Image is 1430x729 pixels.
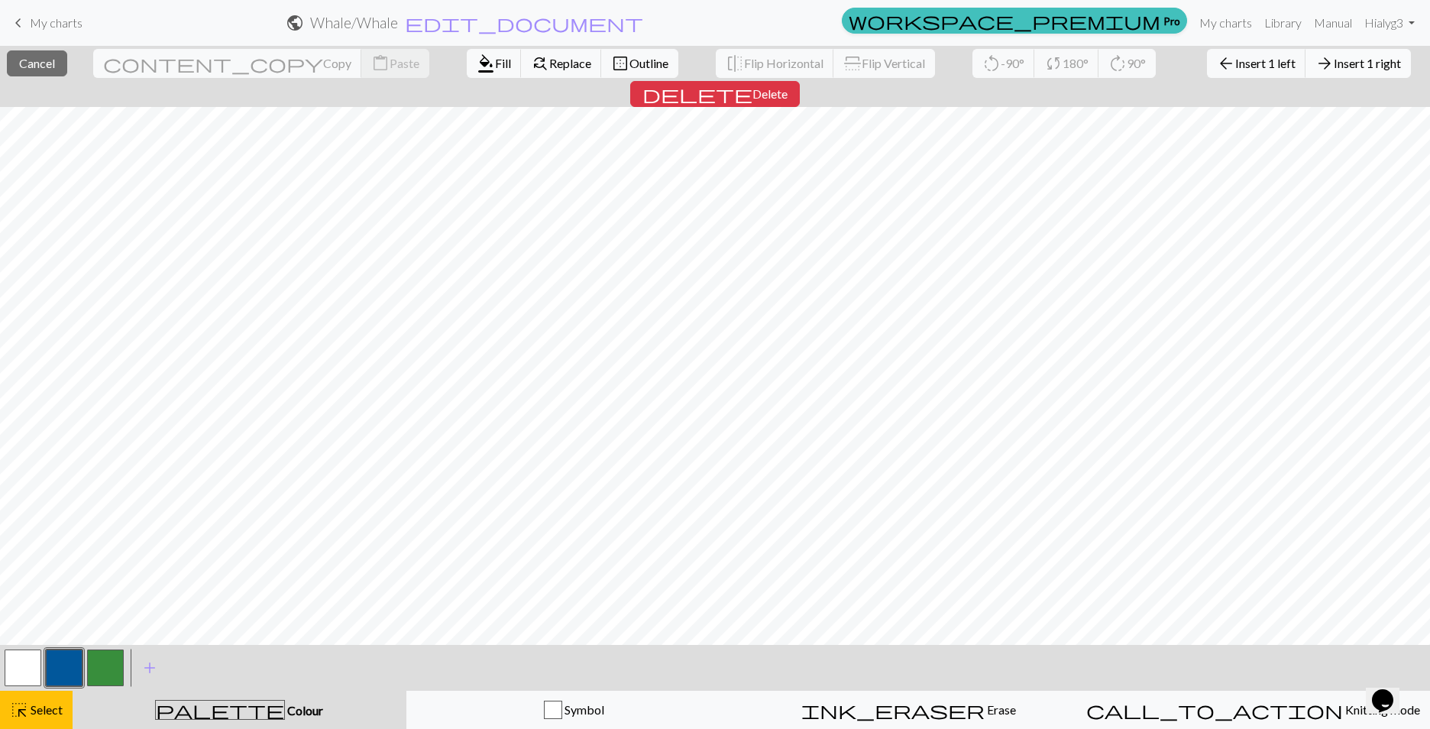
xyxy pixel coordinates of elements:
button: Cancel [7,50,67,76]
button: Fill [467,49,522,78]
span: Delete [752,86,788,101]
button: Flip Vertical [833,49,935,78]
button: Outline [601,49,678,78]
button: 180° [1034,49,1099,78]
span: Flip Vertical [862,56,925,70]
button: Erase [741,691,1076,729]
span: Cancel [19,56,55,70]
span: find_replace [531,53,549,74]
span: format_color_fill [477,53,495,74]
span: Replace [549,56,591,70]
span: 90° [1127,56,1146,70]
a: Pro [842,8,1187,34]
span: flip [726,53,744,74]
iframe: chat widget [1366,668,1415,714]
span: Flip Horizontal [744,56,823,70]
span: Symbol [562,702,604,717]
span: content_copy [103,53,323,74]
span: delete [642,83,752,105]
a: Manual [1308,8,1358,38]
button: Flip Horizontal [716,49,834,78]
a: Hialyg3 [1358,8,1421,38]
button: Insert 1 right [1305,49,1411,78]
span: workspace_premium [849,10,1160,31]
span: 180° [1063,56,1089,70]
span: edit_document [405,12,643,34]
span: Outline [629,56,668,70]
span: highlight_alt [10,699,28,721]
span: Insert 1 left [1235,56,1296,70]
button: Replace [521,49,602,78]
span: Copy [323,56,351,70]
a: My charts [1193,8,1258,38]
span: Select [28,702,63,717]
button: Copy [93,49,362,78]
span: public [286,12,304,34]
button: Delete [630,81,800,107]
h2: Whale / Whale [310,14,398,31]
span: Insert 1 right [1334,56,1401,70]
span: Fill [495,56,511,70]
button: 90° [1098,49,1156,78]
button: -90° [972,49,1035,78]
span: sync [1044,53,1063,74]
span: ink_eraser [801,699,985,721]
span: My charts [30,15,82,30]
span: call_to_action [1086,699,1343,721]
span: -90° [1001,56,1024,70]
button: Insert 1 left [1207,49,1306,78]
span: arrow_back [1217,53,1235,74]
span: Colour [285,703,323,718]
span: arrow_forward [1315,53,1334,74]
span: border_outer [611,53,629,74]
span: add [141,657,159,679]
button: Colour [73,691,406,729]
span: rotate_right [1108,53,1127,74]
span: rotate_left [982,53,1001,74]
a: Library [1258,8,1308,38]
button: Symbol [406,691,742,729]
a: My charts [9,10,82,36]
span: keyboard_arrow_left [9,12,27,34]
span: flip [842,54,863,73]
span: palette [156,699,284,721]
button: Knitting mode [1076,691,1430,729]
span: Knitting mode [1343,702,1420,717]
span: Erase [985,702,1016,717]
